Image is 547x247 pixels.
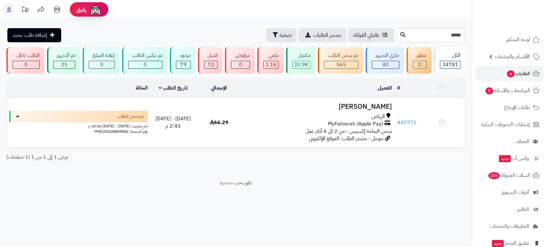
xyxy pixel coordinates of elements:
[266,28,297,42] button: تصفية
[501,188,529,197] span: أدوات التسويق
[476,32,543,47] a: لوحة التحكم
[507,70,515,77] span: 6
[372,52,399,59] div: جاري التجهيز
[208,61,214,68] span: 72
[433,47,467,74] a: الكل34781
[476,117,543,132] a: إشعارات التحويلات البنكية
[305,127,392,135] span: شحن اليمامة إكسبرس - من 2 الى 4 أيام عمل
[81,47,121,74] a: إعادة المبلغ 0
[485,87,493,94] span: 5
[5,47,46,74] a: الطلب باطل 0
[128,52,162,59] div: تم عكس الطلب
[324,52,358,59] div: تم شحن الطلب
[503,17,541,31] img: logo-2.png
[89,3,102,16] img: ai-face.png
[169,47,197,74] a: مردود 79
[176,61,190,68] div: 79
[54,61,75,68] div: 25
[204,52,218,59] div: فشل
[378,84,392,92] a: العميل
[256,47,285,74] a: ملغي 1.1K
[293,61,311,68] div: 32863
[405,47,433,74] a: معلق 2
[504,103,530,112] span: طلبات الإرجاع
[476,83,543,98] a: المراجعات والأسئلة5
[294,61,308,68] span: 32.9K
[285,47,317,74] a: مكتمل 32.9K
[159,84,188,92] a: تاريخ الطلب
[211,84,227,92] a: الإجمالي
[476,66,543,81] a: الطلبات6
[279,31,292,39] span: تصفية
[506,69,530,78] span: الطلبات
[46,47,82,74] a: تم التجهيز 25
[121,47,169,74] a: تم عكس الطلب 0
[476,100,543,115] a: طلبات الإرجاع
[2,154,236,161] div: عرض 1 إلى 1 من 1 (1 صفحات)
[348,28,394,42] a: طلباتي المُوكلة
[313,31,341,39] span: تصدير الطلبات
[231,52,250,59] div: مرفوض
[24,61,28,68] span: 0
[244,103,392,110] h3: [PERSON_NAME]
[13,61,39,68] div: 0
[7,28,61,42] a: إضافة طلب جديد
[94,129,148,134] span: رقم الشحنة: YME100338809842
[442,61,458,68] span: 34781
[413,61,427,68] div: 2
[517,205,529,214] span: التقارير
[413,52,427,59] div: معلق
[144,61,147,68] span: 0
[220,179,231,187] a: متجرة
[488,172,500,179] span: 206
[12,31,47,39] span: إضافة طلب جديد
[476,151,543,166] a: وآتس آبجديد
[517,137,529,146] span: العملاء
[336,61,346,68] span: 565
[204,61,218,68] div: 72
[309,135,384,142] span: جوجل - مصدر الطلب: الموقع الإلكتروني
[488,171,530,180] span: السلات المتروكة
[89,61,114,68] div: 0
[328,120,383,128] span: MyFatoorah (Apple Pay)
[136,84,148,92] a: الحالة
[224,47,256,74] a: مرفوض 0
[476,168,543,183] a: السلات المتروكة206
[317,47,364,74] a: تم شحن الطلب 565
[89,52,115,59] div: إعادة المبلغ
[53,52,76,59] div: تم التجهيز
[353,31,379,39] span: طلباتي المُوكلة
[499,155,511,162] span: جديد
[266,61,277,68] span: 1.1K
[76,6,87,13] span: رفيق
[476,134,543,149] a: العملاء
[264,61,278,68] div: 1135
[231,61,250,68] div: 0
[61,61,68,68] span: 25
[155,115,191,130] span: [DATE] - [DATE] 2:43 م
[492,240,504,247] span: جديد
[364,47,405,74] a: جاري التجهيز 40
[17,3,33,18] a: تحديثات المنصة
[324,61,358,68] div: 565
[12,52,40,59] div: الطلب باطل
[476,219,543,234] a: التطبيقات والخدمات
[397,84,400,92] a: #
[239,61,242,68] span: 0
[176,52,191,59] div: مردود
[440,52,460,59] div: الكل
[476,185,543,200] a: أدوات التسويق
[372,61,399,68] div: 40
[490,222,529,231] span: التطبيقات والخدمات
[485,86,530,95] span: المراجعات والأسئلة
[495,52,530,61] span: الأقسام والمنتجات
[292,52,311,59] div: مكتمل
[481,120,530,129] span: إشعارات التحويلات البنكية
[197,47,224,74] a: فشل 72
[100,61,104,68] span: 0
[397,119,401,126] span: #
[180,61,186,68] span: 79
[9,122,148,129] div: اخر تحديث: [DATE] - [DATE] 10:06 م
[263,52,279,59] div: ملغي
[299,28,346,42] a: تصدير الطلبات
